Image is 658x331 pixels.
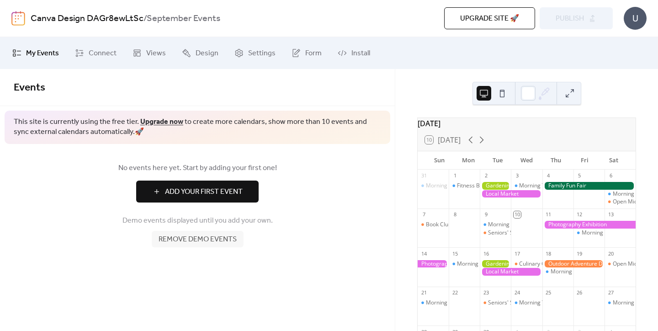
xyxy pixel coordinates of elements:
div: Morning Yoga Bliss [426,299,475,307]
span: This site is currently using the free tier. to create more calendars, show more than 10 events an... [14,117,381,138]
div: Morning Yoga Bliss [519,299,568,307]
span: Remove demo events [159,234,237,245]
div: Morning Yoga Bliss [551,268,600,276]
div: Morning Yoga Bliss [457,260,506,268]
span: Add Your First Event [165,187,243,198]
div: Morning Yoga Bliss [605,299,636,307]
div: Photography Exhibition [542,221,636,229]
div: Morning Yoga Bliss [511,182,542,190]
b: September Events [147,10,220,27]
div: 1 [451,172,458,179]
div: Seniors' Social Tea [480,229,511,237]
a: Settings [228,41,282,65]
div: Morning Yoga Bliss [519,182,568,190]
div: Open Mic Night [613,198,652,206]
div: 24 [514,289,520,296]
div: 2 [483,172,489,179]
div: Sun [425,151,454,170]
div: Local Market [480,268,542,276]
div: 3 [514,172,520,179]
a: My Events [5,41,66,65]
div: 21 [420,289,427,296]
div: 22 [451,289,458,296]
div: Book Club Gathering [426,221,478,229]
div: 7 [420,211,427,218]
div: Open Mic Night [605,198,636,206]
div: 10 [514,211,520,218]
span: My Events [26,48,59,59]
a: Form [285,41,329,65]
div: Morning Yoga Bliss [418,182,449,190]
div: Wed [512,151,541,170]
button: Upgrade site 🚀 [444,7,535,29]
div: Family Fun Fair [542,182,636,190]
div: Mon [454,151,483,170]
div: Seniors' Social Tea [488,229,536,237]
span: Upgrade site 🚀 [460,13,519,24]
div: Culinary Cooking Class [511,260,542,268]
div: Fri [570,151,600,170]
div: U [624,7,647,30]
div: 13 [607,211,614,218]
div: Local Market [480,190,542,198]
span: Settings [248,48,276,59]
span: Form [305,48,322,59]
div: Fitness Bootcamp [457,182,502,190]
div: 25 [545,289,552,296]
div: 17 [514,250,520,257]
div: Morning Yoga Bliss [418,299,449,307]
div: Morning Yoga Bliss [449,260,480,268]
div: Book Club Gathering [418,221,449,229]
div: Morning Yoga Bliss [605,190,636,198]
span: Demo events displayed until you add your own. [122,215,273,226]
div: Open Mic Night [613,260,652,268]
div: Tue [483,151,512,170]
div: 31 [420,172,427,179]
span: Connect [89,48,117,59]
div: 14 [420,250,427,257]
span: Design [196,48,218,59]
div: Photography Exhibition [418,260,449,268]
div: 8 [451,211,458,218]
div: Morning Yoga Bliss [511,299,542,307]
div: 6 [607,172,614,179]
button: Add Your First Event [136,181,259,203]
img: logo [11,11,25,26]
div: Morning Yoga Bliss [480,221,511,229]
a: Install [331,41,377,65]
div: Morning Yoga Bliss [488,221,537,229]
div: 26 [576,289,583,296]
div: Outdoor Adventure Day [542,260,605,268]
span: No events here yet. Start by adding your first one! [14,163,381,174]
div: 18 [545,250,552,257]
div: 27 [607,289,614,296]
div: 16 [483,250,489,257]
a: Add Your First Event [14,181,381,203]
div: 11 [545,211,552,218]
a: Design [175,41,225,65]
div: Morning Yoga Bliss [582,229,631,237]
div: 5 [576,172,583,179]
a: Connect [68,41,123,65]
div: Fitness Bootcamp [449,182,480,190]
div: 23 [483,289,489,296]
b: / [143,10,147,27]
div: 9 [483,211,489,218]
div: 15 [451,250,458,257]
a: Views [126,41,173,65]
div: 20 [607,250,614,257]
div: Morning Yoga Bliss [573,229,605,237]
div: Gardening Workshop [480,182,511,190]
a: Upgrade now [140,115,183,129]
span: Install [351,48,370,59]
div: 12 [576,211,583,218]
div: Thu [541,151,570,170]
div: Morning Yoga Bliss [426,182,475,190]
div: Sat [599,151,628,170]
div: Seniors' Social Tea [488,299,536,307]
span: Views [146,48,166,59]
div: [DATE] [418,118,636,129]
div: 19 [576,250,583,257]
div: 4 [545,172,552,179]
button: Remove demo events [152,231,244,247]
